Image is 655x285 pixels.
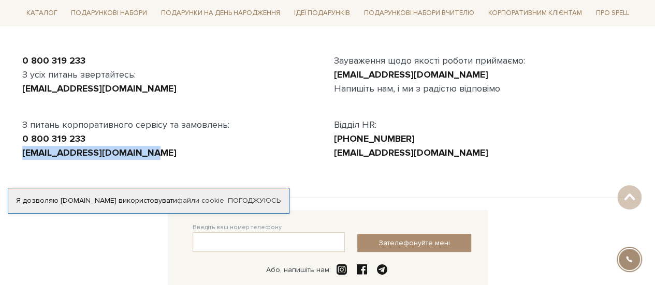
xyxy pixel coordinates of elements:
[484,5,586,21] a: Корпоративним клієнтам
[228,196,281,205] a: Погоджуюсь
[22,83,177,94] a: [EMAIL_ADDRESS][DOMAIN_NAME]
[266,265,331,275] div: Або, напишіть нам:
[22,147,177,158] a: [EMAIL_ADDRESS][DOMAIN_NAME]
[177,196,224,205] a: файли cookie
[334,147,488,158] a: [EMAIL_ADDRESS][DOMAIN_NAME]
[357,234,471,252] button: Зателефонуйте мені
[591,5,633,21] a: Про Spell
[22,133,85,144] a: 0 800 319 233
[22,5,62,21] a: Каталог
[360,4,478,22] a: Подарункові набори Вчителю
[157,5,284,21] a: Подарунки на День народження
[334,69,488,80] a: [EMAIL_ADDRESS][DOMAIN_NAME]
[328,54,639,160] div: Зауваження щодо якості роботи приймаємо: Напишіть нам, і ми з радістю відповімо Відділ HR:
[8,196,289,205] div: Я дозволяю [DOMAIN_NAME] використовувати
[67,5,151,21] a: Подарункові набори
[16,54,328,160] div: З усіх питань звертайтесь: З питань корпоративного сервісу та замовлень:
[290,5,354,21] a: Ідеї подарунків
[334,133,415,144] a: [PHONE_NUMBER]
[193,223,282,232] label: Введіть ваш номер телефону
[22,55,85,66] a: 0 800 319 233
